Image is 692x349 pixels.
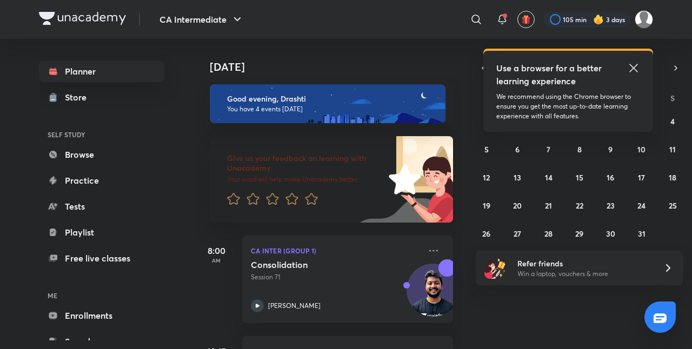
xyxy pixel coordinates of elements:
[478,140,495,158] button: October 5, 2025
[407,270,459,321] img: Avatar
[602,197,619,214] button: October 23, 2025
[39,196,164,217] a: Tests
[571,169,588,186] button: October 15, 2025
[227,175,385,184] p: Your word will help make Unacademy better
[575,229,583,239] abbr: October 29, 2025
[39,222,164,243] a: Playlist
[268,301,321,311] p: [PERSON_NAME]
[509,140,526,158] button: October 6, 2025
[478,225,495,242] button: October 26, 2025
[251,259,385,270] h5: Consolidation
[540,140,557,158] button: October 7, 2025
[602,225,619,242] button: October 30, 2025
[39,125,164,144] h6: SELF STUDY
[39,86,164,108] a: Store
[547,144,550,155] abbr: October 7, 2025
[513,200,522,211] abbr: October 20, 2025
[670,93,675,103] abbr: Saturday
[545,200,552,211] abbr: October 21, 2025
[638,172,645,183] abbr: October 17, 2025
[352,136,453,223] img: feedback_image
[509,225,526,242] button: October 27, 2025
[482,229,490,239] abbr: October 26, 2025
[39,12,126,28] a: Company Logo
[637,200,646,211] abbr: October 24, 2025
[669,144,676,155] abbr: October 11, 2025
[210,61,464,73] h4: [DATE]
[571,140,588,158] button: October 8, 2025
[515,144,520,155] abbr: October 6, 2025
[496,62,604,88] h5: Use a browser for a better learning experience
[514,172,521,183] abbr: October 13, 2025
[638,229,646,239] abbr: October 31, 2025
[484,144,489,155] abbr: October 5, 2025
[608,144,613,155] abbr: October 9, 2025
[39,144,164,165] a: Browse
[517,269,650,279] p: Win a laptop, vouchers & more
[602,140,619,158] button: October 9, 2025
[664,197,681,214] button: October 25, 2025
[540,225,557,242] button: October 28, 2025
[227,94,436,104] h6: Good evening, Drashti
[496,92,640,121] p: We recommend using the Chrome browser to ensure you get the most up-to-date learning experience w...
[251,244,421,257] p: CA Inter (Group 1)
[39,12,126,25] img: Company Logo
[517,11,535,28] button: avatar
[483,200,490,211] abbr: October 19, 2025
[633,140,650,158] button: October 10, 2025
[576,200,583,211] abbr: October 22, 2025
[509,169,526,186] button: October 13, 2025
[39,170,164,191] a: Practice
[540,169,557,186] button: October 14, 2025
[509,197,526,214] button: October 20, 2025
[483,172,490,183] abbr: October 12, 2025
[664,169,681,186] button: October 18, 2025
[544,229,553,239] abbr: October 28, 2025
[571,225,588,242] button: October 29, 2025
[540,197,557,214] button: October 21, 2025
[606,229,615,239] abbr: October 30, 2025
[576,172,583,183] abbr: October 15, 2025
[227,153,385,173] h6: Give us your feedback on learning with Unacademy
[602,169,619,186] button: October 16, 2025
[517,258,650,269] h6: Refer friends
[39,247,164,269] a: Free live classes
[521,15,531,24] img: avatar
[478,169,495,186] button: October 12, 2025
[669,200,677,211] abbr: October 25, 2025
[637,144,646,155] abbr: October 10, 2025
[664,112,681,130] button: October 4, 2025
[607,200,615,211] abbr: October 23, 2025
[514,229,521,239] abbr: October 27, 2025
[670,116,675,126] abbr: October 4, 2025
[195,244,238,257] h5: 8:00
[633,197,650,214] button: October 24, 2025
[635,10,653,29] img: Drashti Patel
[153,9,250,30] button: CA Intermediate
[39,305,164,326] a: Enrollments
[593,14,604,25] img: streak
[669,172,676,183] abbr: October 18, 2025
[210,84,445,123] img: evening
[545,172,553,183] abbr: October 14, 2025
[607,172,614,183] abbr: October 16, 2025
[633,225,650,242] button: October 31, 2025
[227,105,436,113] p: You have 4 events [DATE]
[195,257,238,264] p: AM
[571,197,588,214] button: October 22, 2025
[633,169,650,186] button: October 17, 2025
[484,257,506,279] img: referral
[65,91,93,104] div: Store
[39,286,164,305] h6: ME
[478,197,495,214] button: October 19, 2025
[39,61,164,82] a: Planner
[664,140,681,158] button: October 11, 2025
[577,144,582,155] abbr: October 8, 2025
[251,272,421,282] p: Session 71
